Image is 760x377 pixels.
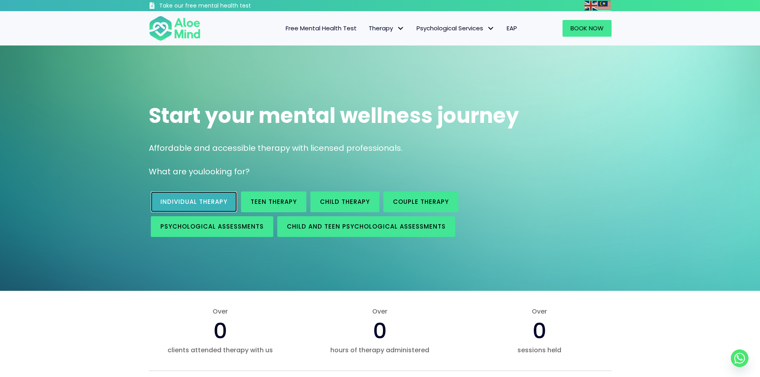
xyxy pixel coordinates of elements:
[149,142,612,154] p: Affordable and accessible therapy with licensed professionals.
[369,24,405,32] span: Therapy
[213,316,227,346] span: 0
[241,191,306,212] a: Teen Therapy
[310,191,379,212] a: Child Therapy
[507,24,517,32] span: EAP
[598,1,612,10] a: Malay
[411,20,501,37] a: Psychological ServicesPsychological Services: submenu
[468,345,611,355] span: sessions held
[308,345,452,355] span: hours of therapy administered
[277,216,455,237] a: Child and Teen Psychological assessments
[149,166,203,177] span: What are you
[320,197,370,206] span: Child Therapy
[149,307,292,316] span: Over
[149,101,519,130] span: Start your mental wellness journey
[485,23,497,34] span: Psychological Services: submenu
[251,197,297,206] span: Teen Therapy
[363,20,411,37] a: TherapyTherapy: submenu
[149,345,292,355] span: clients attended therapy with us
[149,15,201,41] img: Aloe mind Logo
[393,197,449,206] span: Couple therapy
[151,216,273,237] a: Psychological assessments
[203,166,250,177] span: looking for?
[151,191,237,212] a: Individual therapy
[211,20,523,37] nav: Menu
[373,316,387,346] span: 0
[308,307,452,316] span: Over
[287,222,446,231] span: Child and Teen Psychological assessments
[563,20,612,37] a: Book Now
[160,222,264,231] span: Psychological assessments
[159,2,294,10] h3: Take our free mental health test
[468,307,611,316] span: Over
[598,1,611,10] img: ms
[417,24,495,32] span: Psychological Services
[395,23,407,34] span: Therapy: submenu
[501,20,523,37] a: EAP
[160,197,227,206] span: Individual therapy
[584,1,597,10] img: en
[280,20,363,37] a: Free Mental Health Test
[584,1,598,10] a: English
[731,349,748,367] a: Whatsapp
[533,316,547,346] span: 0
[570,24,604,32] span: Book Now
[286,24,357,32] span: Free Mental Health Test
[149,2,294,11] a: Take our free mental health test
[383,191,458,212] a: Couple therapy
